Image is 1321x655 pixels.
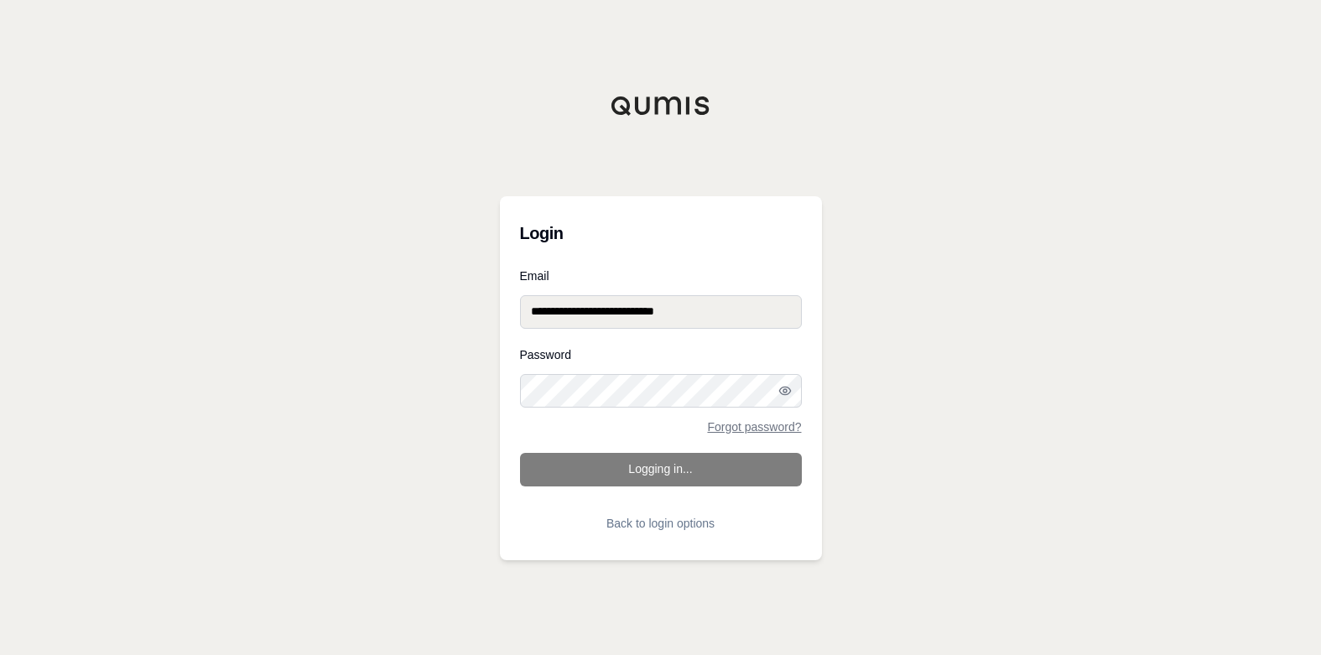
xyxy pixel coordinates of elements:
img: Qumis [611,96,711,116]
h3: Login [520,216,802,250]
label: Password [520,349,802,361]
button: Back to login options [520,507,802,540]
label: Email [520,270,802,282]
a: Forgot password? [707,421,801,433]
